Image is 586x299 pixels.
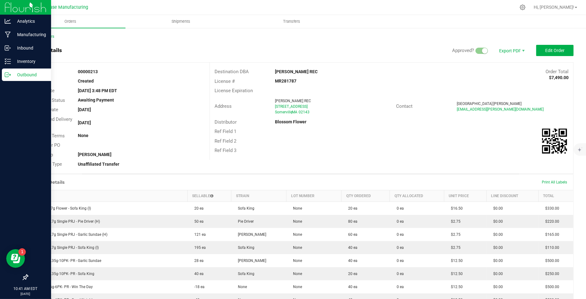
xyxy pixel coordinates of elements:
th: Sellable [187,190,231,202]
span: 0 ea [394,245,404,250]
span: $0.00 [490,206,503,211]
span: $2.75 [448,232,461,237]
span: [PERSON_NAME] [235,232,266,237]
span: None [290,245,302,250]
strong: [PERSON_NAME] [78,152,111,157]
span: [PERSON_NAME] [493,102,522,106]
th: Qty Allocated [390,190,444,202]
strong: Created [78,78,94,83]
a: Shipments [125,15,236,28]
div: Manage settings [519,4,527,10]
span: $250.00 [542,272,559,276]
span: Address [215,103,232,109]
qrcode: 00000213 [542,129,567,154]
inline-svg: Outbound [5,72,11,78]
span: 40 ea [345,259,357,263]
span: Shipments [163,19,199,24]
span: 50 ea [191,219,204,224]
th: Line Discount [486,190,538,202]
span: License Expiration [215,88,253,93]
span: $0.00 [490,219,503,224]
span: None [290,272,302,276]
span: 0 ea [394,259,404,263]
span: 40 ea [345,285,357,289]
strong: [DATE] [78,120,91,125]
span: None [290,259,302,263]
iframe: Resource center [6,249,25,268]
span: 0 ea [394,285,404,289]
span: [STREET_ADDRESS] [275,104,308,109]
p: Inventory [11,58,48,65]
span: None [290,285,302,289]
p: [DATE] [3,292,48,296]
span: None [290,219,302,224]
img: Scan me! [542,129,567,154]
span: None [290,206,302,211]
p: 10:41 AM EDT [3,286,48,292]
span: Vacation .7g Single PRJ - Sofa King (I) [32,245,99,250]
span: $2.75 [448,245,461,250]
th: Total [538,190,573,202]
span: [EMAIL_ADDRESS][PERSON_NAME][DOMAIN_NAME] [457,107,544,112]
span: Orders [56,19,85,24]
span: Contact [396,103,413,109]
span: Country .6g-6PK- PR - Win The Day [32,285,93,289]
span: [PERSON_NAME] [235,259,266,263]
span: 0 ea [394,232,404,237]
span: $220.00 [542,219,559,224]
span: Vacation 7g Flower - Sofa King (I) [32,206,91,211]
span: Ref Field 1 [215,129,236,134]
p: Inbound [11,44,48,52]
a: Transfers [236,15,347,28]
p: Analytics [11,17,48,25]
span: 0 ea [394,272,404,276]
span: $0.00 [490,285,503,289]
span: 40 ea [191,272,204,276]
span: 28 ea [191,259,204,263]
span: Requested Delivery Date [32,116,72,129]
inline-svg: Inventory [5,58,11,64]
strong: Unaffiliated Transfer [78,162,119,167]
span: Distributor [215,119,237,125]
span: Vacation .7g Single PRJ - Pie Driver (H) [32,219,100,224]
span: 0 ea [394,206,404,211]
th: Item [28,190,188,202]
strong: $7,490.00 [549,75,569,80]
th: Unit Price [444,190,486,202]
span: None [235,285,247,289]
th: Lot Number [286,190,341,202]
span: $0.00 [490,259,503,263]
span: Sofa King [235,245,254,250]
span: -18 ea [191,285,205,289]
span: 0 ea [394,219,404,224]
span: 02143 [299,110,310,114]
inline-svg: Manufacturing [5,31,11,38]
span: Sofa King [235,206,254,211]
span: License # [215,78,235,84]
span: 195 ea [191,245,206,250]
span: Destination DBA [215,69,249,74]
span: 80 ea [345,219,357,224]
span: $110.00 [542,245,559,250]
span: Transfers [275,19,309,24]
span: , [291,110,292,114]
span: Edit Order [545,48,565,53]
span: $16.50 [448,206,463,211]
strong: None [78,133,88,138]
span: $330.00 [542,206,559,211]
span: Print All Labels [542,180,567,184]
strong: Awaiting Payment [78,97,114,102]
span: $2.75 [448,219,461,224]
span: $12.50 [448,285,463,289]
span: $12.50 [448,259,463,263]
span: Ref Field 3 [215,148,236,153]
p: Manufacturing [11,31,48,38]
span: $0.00 [490,232,503,237]
span: Starbase Manufacturing [39,5,88,10]
span: $165.00 [542,232,559,237]
span: [PERSON_NAME] REC [275,99,311,103]
span: 20 ea [345,272,357,276]
strong: [DATE] 3:48 PM EDT [78,88,117,93]
a: Orders [15,15,125,28]
strong: Blossom Flower [275,119,306,124]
